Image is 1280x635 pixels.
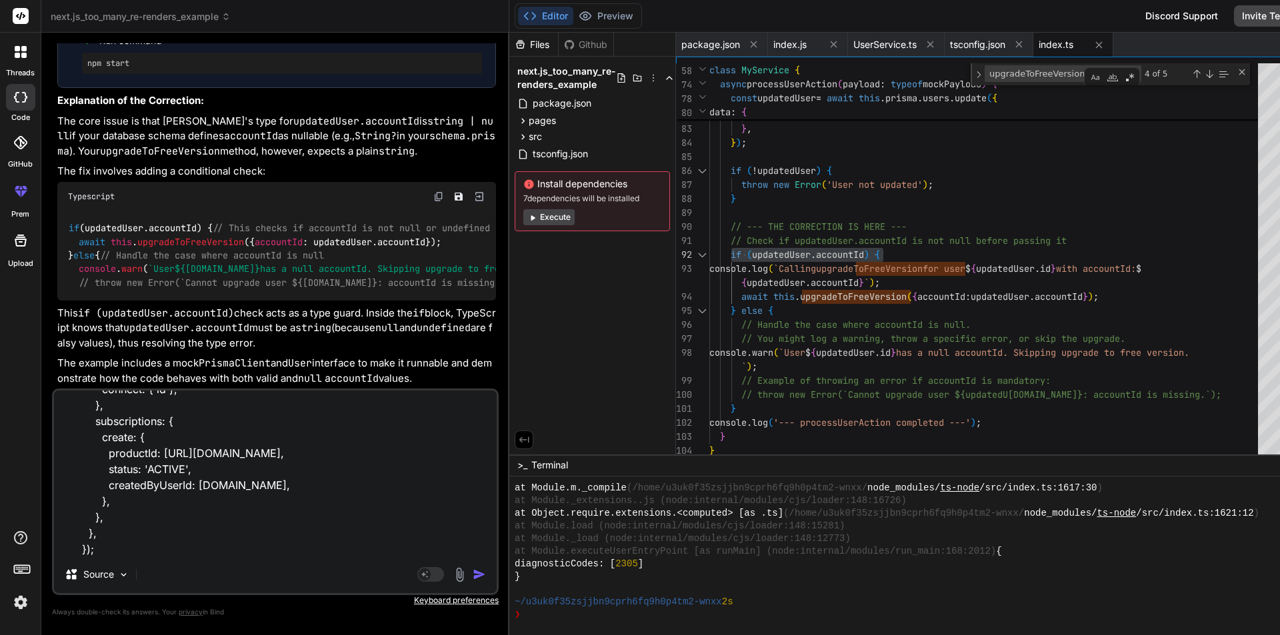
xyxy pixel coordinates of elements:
[6,67,35,79] label: threads
[731,137,736,149] span: }
[529,114,556,127] span: pages
[741,332,1008,344] span: // You might log a warning, throw a specific error
[676,136,692,150] div: 84
[985,66,1097,81] textarea: Find
[676,248,692,262] div: 92
[638,558,643,570] span: ]
[731,106,736,118] span: :
[885,92,917,104] span: prisma
[722,596,733,608] span: 2s
[859,92,880,104] span: this
[531,458,568,472] span: Terminal
[859,277,864,289] span: }
[731,193,736,205] span: }
[867,482,940,494] span: node_modules/
[57,356,496,386] p: The example includes a mock and interface to make it runnable and demonstrate how the code behave...
[79,236,105,248] span: await
[741,106,747,118] span: {
[843,78,880,90] span: payload
[9,591,32,614] img: settings
[1088,291,1093,303] span: )
[768,416,773,428] span: (
[1204,69,1215,79] div: Next Match (Enter)
[795,179,821,191] span: Error
[515,482,627,494] span: at Module.m._compile
[676,220,692,234] div: 90
[923,92,949,104] span: users
[298,372,322,385] code: null
[1040,263,1051,275] span: id
[752,165,757,177] span: !
[1136,263,1141,275] span: $
[1136,507,1253,520] span: /src/index.ts:1621:12
[676,78,692,92] span: 74
[515,507,783,520] span: at Object.require.extensions.<computed> [as .ts]
[57,114,496,159] p: The core issue is that [PERSON_NAME]'s type for is if your database schema defines as nullable (e...
[816,346,875,358] span: updatedUser
[1097,482,1102,494] span: )
[805,277,811,289] span: .
[731,305,736,317] span: }
[676,388,692,402] div: 100
[676,318,692,332] div: 96
[355,129,397,143] code: String?
[880,346,891,358] span: id
[1157,346,1189,358] span: rsion.
[57,306,496,351] p: This check acts as a type guard. Inside the block, TypeScript knows that must be a (because and a...
[452,567,467,582] img: attachment
[515,570,520,583] span: }
[736,137,741,149] span: )
[928,179,933,191] span: ;
[1216,67,1231,81] div: Find in Selection (Alt+L)
[693,248,711,262] div: Click to collapse the range.
[681,38,740,51] span: package.json
[811,346,816,358] span: {
[100,145,220,158] code: upgradeToFreeVersion
[69,223,79,235] span: if
[676,234,692,248] div: 91
[950,38,1005,51] span: tsconfig.json
[917,291,965,303] span: accountId
[1008,374,1051,386] span: ndatory:
[805,346,811,358] span: $
[148,263,559,275] span: `User has a null accountId. Skipping upgrade to free version.`
[741,305,763,317] span: else
[773,38,807,51] span: index.js
[676,92,692,106] span: 78
[515,558,615,570] span: diagnosticCodes: [
[52,606,499,618] p: Always double-check its answers. Your in Bind
[375,321,399,334] code: null
[676,178,692,192] div: 87
[693,164,711,178] div: Click to collapse the range.
[1237,67,1247,77] div: Close (Escape)
[709,106,731,118] span: data
[976,263,1035,275] span: updatedUser
[747,360,752,372] span: )
[676,332,692,346] div: 97
[175,263,260,275] span: ${[DOMAIN_NAME]}
[709,263,747,275] span: console
[11,209,29,220] label: prem
[8,258,33,269] label: Upload
[875,346,880,358] span: .
[1254,507,1259,520] span: )
[627,482,867,494] span: (/home/u3uk0f35zsjjbn9cprh6fq9h0p4tm2-wnxx/
[827,179,923,191] span: 'User not updated'
[676,402,692,416] div: 101
[987,92,992,104] span: (
[676,416,692,430] div: 102
[1106,71,1119,84] div: Match Whole Word (Alt+W)
[752,249,811,261] span: updatedUser
[213,223,490,235] span: // This checks if accountId is not null or undefined
[976,416,981,428] span: ;
[377,236,425,248] span: accountId
[1029,291,1035,303] span: .
[827,92,853,104] span: await
[288,356,312,370] code: User
[773,179,789,191] span: new
[1137,5,1226,27] div: Discord Support
[880,92,885,104] span: .
[255,236,303,248] span: accountId
[731,221,907,233] span: // --- THE CORRECTION IS HERE ---
[869,277,875,289] span: )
